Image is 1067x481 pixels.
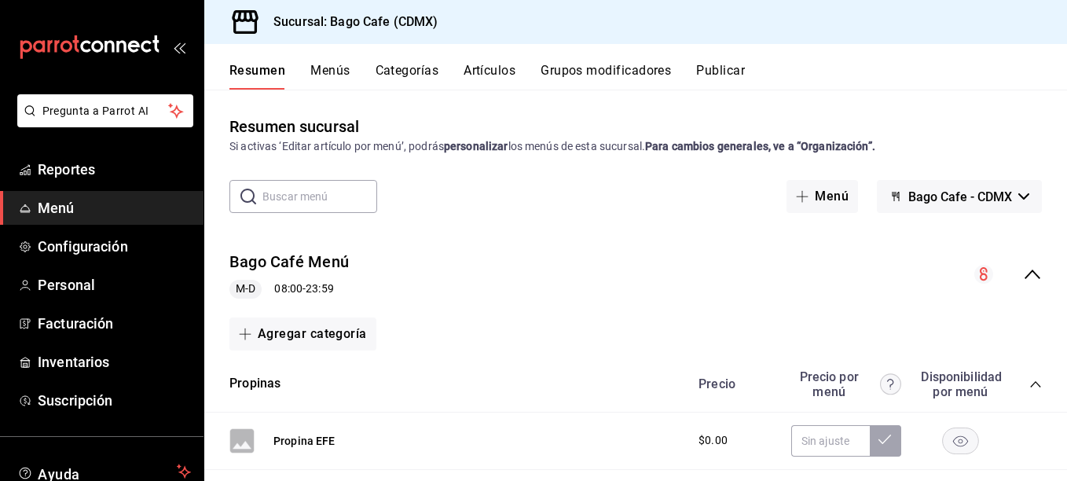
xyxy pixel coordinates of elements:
[696,63,745,90] button: Publicar
[376,63,439,90] button: Categorías
[229,115,359,138] div: Resumen sucursal
[921,369,999,399] div: Disponibilidad por menú
[229,281,262,297] span: M-D
[38,159,191,180] span: Reportes
[310,63,350,90] button: Menús
[791,369,901,399] div: Precio por menú
[791,425,870,457] input: Sin ajuste
[38,236,191,257] span: Configuración
[38,274,191,296] span: Personal
[262,181,377,212] input: Buscar menú
[464,63,515,90] button: Artículos
[11,114,193,130] a: Pregunta a Parrot AI
[1029,378,1042,391] button: collapse-category-row
[38,313,191,334] span: Facturación
[698,432,728,449] span: $0.00
[877,180,1042,213] button: Bago Cafe - CDMX
[229,318,376,351] button: Agregar categoría
[683,376,783,391] div: Precio
[229,251,349,274] button: Bago Café Menú
[229,375,280,393] button: Propinas
[38,351,191,373] span: Inventarios
[229,280,349,299] div: 08:00 - 23:59
[444,140,508,152] strong: personalizar
[908,189,1012,204] span: Bago Cafe - CDMX
[229,138,1042,155] div: Si activas ‘Editar artículo por menú’, podrás los menús de esta sucursal.
[541,63,671,90] button: Grupos modificadores
[38,197,191,218] span: Menú
[229,63,285,90] button: Resumen
[38,390,191,411] span: Suscripción
[38,462,170,481] span: Ayuda
[42,103,169,119] span: Pregunta a Parrot AI
[645,140,875,152] strong: Para cambios generales, ve a “Organización”.
[173,41,185,53] button: open_drawer_menu
[204,238,1067,311] div: collapse-menu-row
[273,433,335,449] button: Propina EFE
[261,13,438,31] h3: Sucursal: Bago Cafe (CDMX)
[17,94,193,127] button: Pregunta a Parrot AI
[229,63,1067,90] div: navigation tabs
[786,180,858,213] button: Menú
